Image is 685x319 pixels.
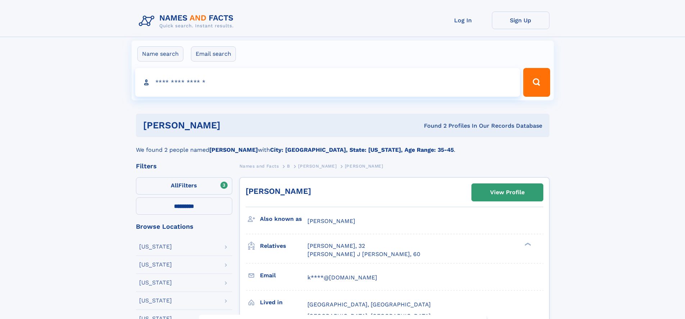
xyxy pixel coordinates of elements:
a: [PERSON_NAME] J [PERSON_NAME], 60 [307,250,420,258]
img: Logo Names and Facts [136,12,239,31]
div: [US_STATE] [139,280,172,286]
h3: Email [260,269,307,282]
div: [US_STATE] [139,298,172,304]
span: [PERSON_NAME] [307,218,355,224]
span: [PERSON_NAME] [345,164,383,169]
b: [PERSON_NAME] [209,146,258,153]
a: View Profile [472,184,543,201]
a: [PERSON_NAME] [298,161,337,170]
button: Search Button [523,68,550,97]
a: Log In [434,12,492,29]
label: Name search [137,46,183,61]
div: [US_STATE] [139,244,172,250]
div: Filters [136,163,232,169]
label: Email search [191,46,236,61]
span: [PERSON_NAME] [298,164,337,169]
h3: Also known as [260,213,307,225]
div: We found 2 people named with . [136,137,549,154]
div: Browse Locations [136,223,232,230]
input: search input [135,68,520,97]
h1: [PERSON_NAME] [143,121,322,130]
h3: Relatives [260,240,307,252]
div: Found 2 Profiles In Our Records Database [322,122,542,130]
a: [PERSON_NAME] [246,187,311,196]
div: [US_STATE] [139,262,172,268]
label: Filters [136,177,232,195]
a: B [287,161,290,170]
div: ❯ [523,242,531,247]
a: Names and Facts [239,161,279,170]
a: Sign Up [492,12,549,29]
span: B [287,164,290,169]
h3: Lived in [260,296,307,309]
span: [GEOGRAPHIC_DATA], [GEOGRAPHIC_DATA] [307,301,431,308]
a: [PERSON_NAME], 32 [307,242,365,250]
div: View Profile [490,184,525,201]
span: All [171,182,178,189]
b: City: [GEOGRAPHIC_DATA], State: [US_STATE], Age Range: 35-45 [270,146,454,153]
